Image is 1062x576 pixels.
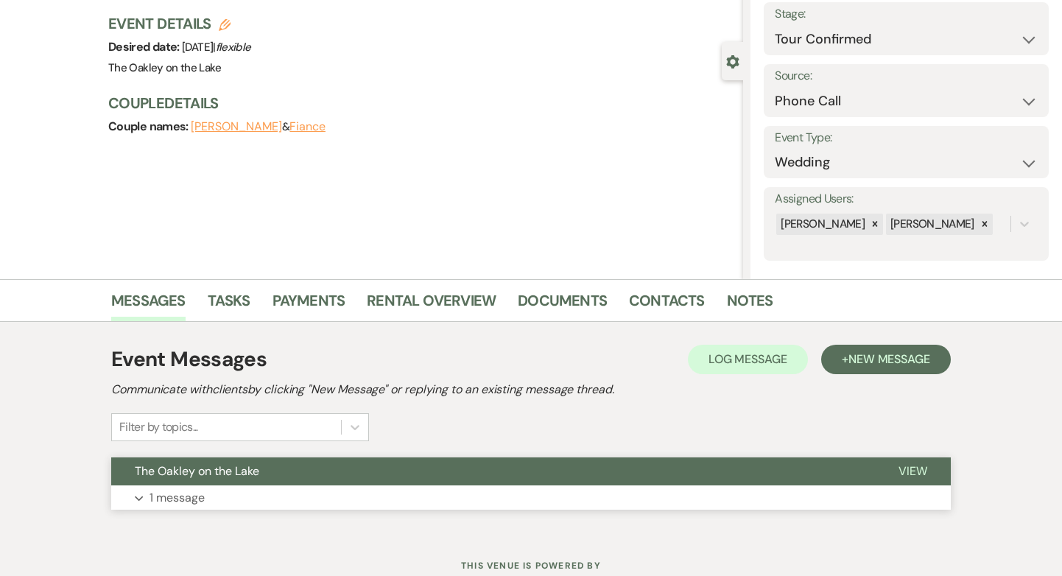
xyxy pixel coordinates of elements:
div: [PERSON_NAME] [886,214,977,235]
span: Desired date: [108,39,182,55]
a: Tasks [208,289,250,321]
div: [PERSON_NAME] [776,214,867,235]
span: [DATE] | [182,40,250,55]
h3: Event Details [108,13,251,34]
h1: Event Messages [111,344,267,375]
button: Fiance [289,121,326,133]
a: Rental Overview [367,289,496,321]
span: Log Message [708,351,787,367]
a: Notes [727,289,773,321]
span: & [191,119,326,134]
button: View [875,457,951,485]
a: Payments [272,289,345,321]
button: The Oakley on the Lake [111,457,875,485]
span: The Oakley on the Lake [135,463,259,479]
p: 1 message [150,488,205,507]
button: 1 message [111,485,951,510]
a: Documents [518,289,607,321]
label: Assigned Users: [775,189,1038,210]
div: Filter by topics... [119,418,198,436]
a: Contacts [629,289,705,321]
button: Log Message [688,345,808,374]
span: flexible [216,40,251,55]
span: New Message [848,351,930,367]
h3: Couple Details [108,93,728,113]
a: Messages [111,289,186,321]
button: [PERSON_NAME] [191,121,282,133]
span: Couple names: [108,119,191,134]
button: Close lead details [726,54,739,68]
label: Stage: [775,4,1038,25]
span: The Oakley on the Lake [108,60,221,75]
button: +New Message [821,345,951,374]
h2: Communicate with clients by clicking "New Message" or replying to an existing message thread. [111,381,951,398]
label: Event Type: [775,127,1038,149]
span: View [899,463,927,479]
label: Source: [775,66,1038,87]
